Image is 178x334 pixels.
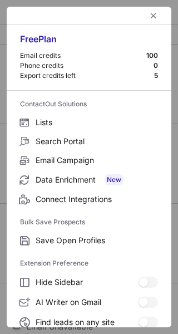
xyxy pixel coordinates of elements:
[7,190,171,209] label: Connect Integrations
[36,155,158,165] span: Email Campaign
[7,292,171,312] label: AI Writer on Gmail
[36,235,158,245] span: Save Open Profiles
[147,9,160,22] button: left-button
[20,95,158,113] label: ContactOut Solutions
[20,51,146,60] div: Email credits
[36,194,158,204] span: Connect Integrations
[36,317,138,327] span: Find leads on any site
[20,71,154,80] div: Export credits left
[7,272,171,292] label: Hide Sidebar
[146,51,158,60] div: 100
[7,170,171,190] label: Data Enrichment New
[7,132,171,151] label: Search Portal
[36,136,158,146] span: Search Portal
[7,312,171,332] label: Find leads on any site
[154,71,158,80] div: 5
[154,61,158,70] div: 0
[36,117,158,127] span: Lists
[36,277,138,287] span: Hide Sidebar
[20,61,154,70] div: Phone credits
[20,33,158,51] div: Free Plan
[7,113,171,132] label: Lists
[36,174,158,185] span: Data Enrichment
[105,174,123,185] span: New
[20,254,158,272] label: Extension Preference
[7,151,171,170] label: Email Campaign
[18,10,29,21] button: right-button
[36,297,138,307] span: AI Writer on Gmail
[7,231,171,250] label: Save Open Profiles
[20,213,158,231] label: Bulk Save Prospects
